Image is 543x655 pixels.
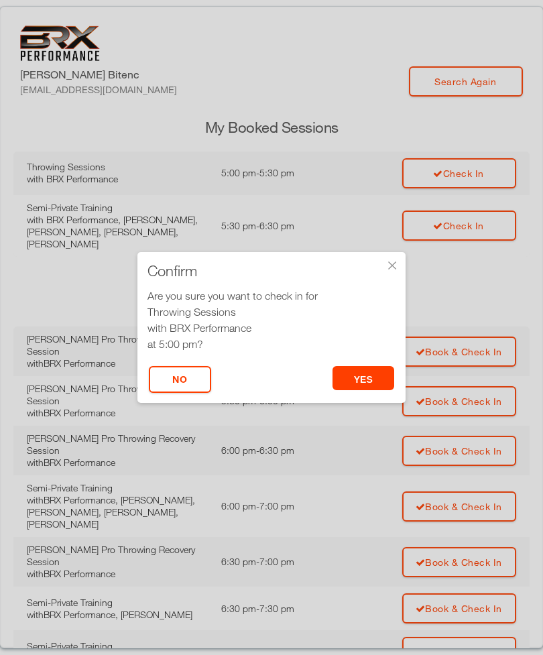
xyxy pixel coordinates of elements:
div: × [385,259,399,272]
div: with BRX Performance [147,320,396,336]
span: Confirm [147,264,197,278]
button: No [149,366,211,393]
button: yes [333,366,395,390]
div: Are you sure you want to check in for at 5:00 pm? [147,288,396,352]
div: Throwing Sessions [147,304,396,320]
